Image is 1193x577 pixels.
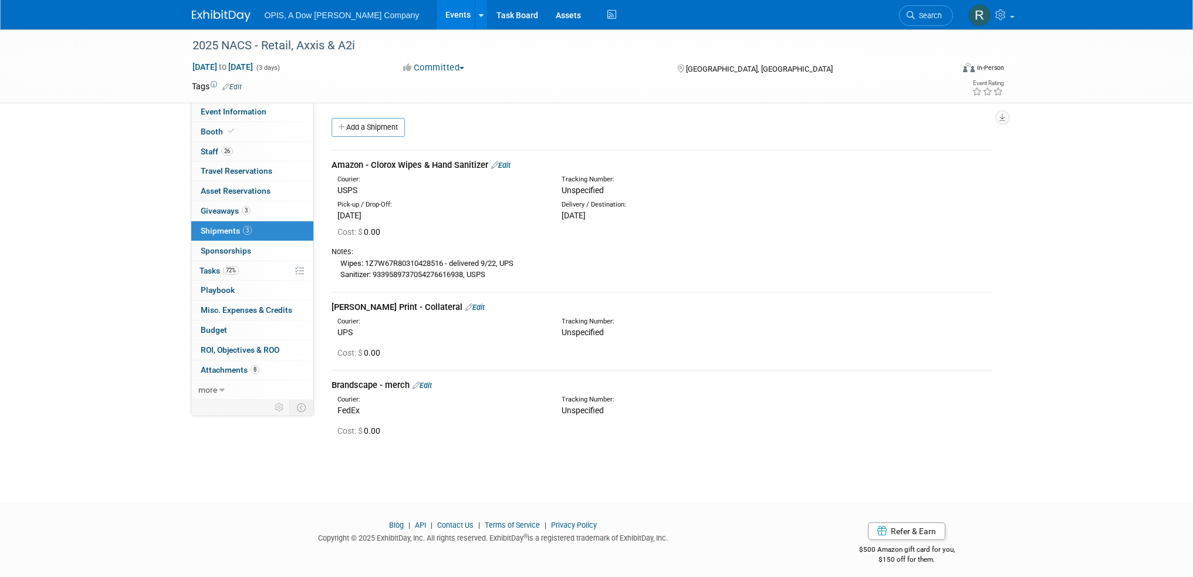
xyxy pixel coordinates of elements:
[221,147,233,156] span: 26
[191,320,313,340] a: Budget
[191,161,313,181] a: Travel Reservations
[265,11,420,20] span: OPIS, A Dow [PERSON_NAME] Company
[485,521,540,529] a: Terms of Service
[332,257,993,280] div: Wipes: 1Z7W67R80310428516 - delivered 9/22, UPS Sanitizer: 9339589737054276616938, USPS
[191,380,313,400] a: more
[191,221,313,241] a: Shipments3
[191,340,313,360] a: ROI, Objectives & ROO
[228,128,234,134] i: Booth reservation complete
[191,301,313,320] a: Misc. Expenses & Credits
[976,63,1004,72] div: In-Person
[551,521,597,529] a: Privacy Policy
[201,365,259,374] span: Attachments
[389,521,404,529] a: Blog
[437,521,474,529] a: Contact Us
[337,348,385,357] span: 0.00
[217,62,228,72] span: to
[191,261,313,281] a: Tasks72%
[191,142,313,161] a: Staff26
[201,345,279,355] span: ROI, Objectives & ROO
[475,521,483,529] span: |
[491,161,511,170] a: Edit
[415,521,426,529] a: API
[332,159,993,171] div: Amazon - Clorox Wipes & Hand Sanitizer
[242,206,251,215] span: 3
[899,5,953,26] a: Search
[562,328,604,337] span: Unspecified
[972,80,1003,86] div: Event Rating
[332,379,993,392] div: Brandscape - merch
[201,325,227,335] span: Budget
[201,305,292,315] span: Misc. Expenses & Credits
[201,147,233,156] span: Staff
[405,521,413,529] span: |
[223,266,239,275] span: 72%
[562,185,604,195] span: Unspecified
[337,210,544,221] div: [DATE]
[332,118,405,137] a: Add a Shipment
[686,65,833,73] span: [GEOGRAPHIC_DATA], [GEOGRAPHIC_DATA]
[201,127,236,136] span: Booth
[201,186,271,195] span: Asset Reservations
[191,122,313,141] a: Booth
[428,521,435,529] span: |
[198,385,217,394] span: more
[192,530,795,544] div: Copyright © 2025 ExhibitDay, Inc. All rights reserved. ExhibitDay is a registered trademark of Ex...
[192,80,242,92] td: Tags
[542,521,549,529] span: |
[812,537,1002,564] div: $500 Amazon gift card for you,
[337,395,544,404] div: Courier:
[269,400,290,415] td: Personalize Event Tab Strip
[251,365,259,374] span: 8
[963,63,975,72] img: Format-Inperson.png
[243,226,252,235] span: 3
[191,181,313,201] a: Asset Reservations
[201,166,272,176] span: Travel Reservations
[812,555,1002,565] div: $150 off for them.
[562,200,768,210] div: Delivery / Destination:
[915,11,942,20] span: Search
[337,227,385,237] span: 0.00
[332,247,993,257] div: Notes:
[337,326,544,338] div: UPS
[201,226,252,235] span: Shipments
[201,107,266,116] span: Event Information
[337,404,544,416] div: FedEx
[337,184,544,196] div: USPS
[201,246,251,255] span: Sponsorships
[868,522,945,540] a: Refer & Earn
[191,201,313,221] a: Giveaways3
[337,200,544,210] div: Pick-up / Drop-Off:
[337,426,364,436] span: Cost: $
[192,10,251,22] img: ExhibitDay
[200,266,239,275] span: Tasks
[884,61,1005,79] div: Event Format
[399,62,469,74] button: Committed
[562,210,768,221] div: [DATE]
[255,64,280,72] span: (3 days)
[191,281,313,300] a: Playbook
[562,406,604,415] span: Unspecified
[289,400,313,415] td: Toggle Event Tabs
[332,301,993,313] div: [PERSON_NAME] Print - Collateral
[968,4,991,26] img: Renee Ortner
[337,426,385,436] span: 0.00
[523,533,528,539] sup: ®
[191,102,313,122] a: Event Information
[188,35,935,56] div: 2025 NACS - Retail, Axxis & A2i
[337,175,544,184] div: Courier:
[562,175,824,184] div: Tracking Number:
[337,317,544,326] div: Courier:
[337,348,364,357] span: Cost: $
[222,83,242,91] a: Edit
[413,381,432,390] a: Edit
[192,62,254,72] span: [DATE] [DATE]
[191,241,313,261] a: Sponsorships
[201,285,235,295] span: Playbook
[191,360,313,380] a: Attachments8
[465,303,485,312] a: Edit
[337,227,364,237] span: Cost: $
[562,395,824,404] div: Tracking Number:
[201,206,251,215] span: Giveaways
[562,317,824,326] div: Tracking Number:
